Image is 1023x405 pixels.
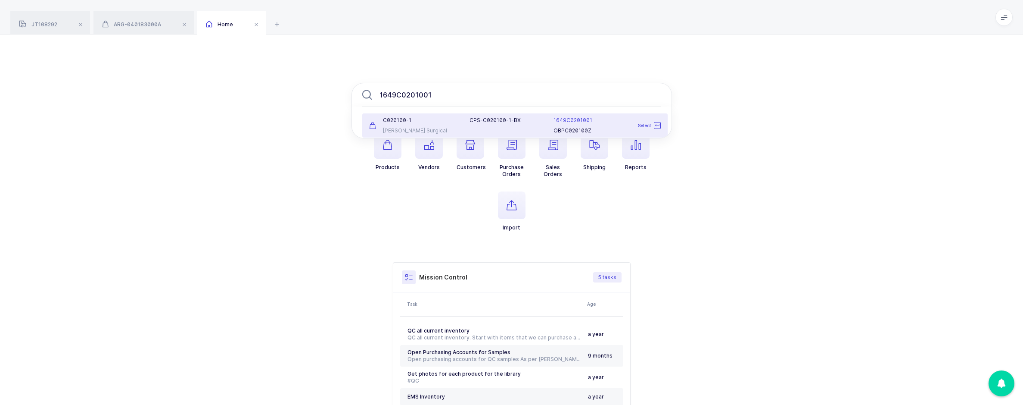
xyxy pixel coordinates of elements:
[407,377,581,384] div: #QC
[598,274,616,281] span: 5 tasks
[351,83,672,107] input: Search
[588,393,604,400] span: a year
[407,393,445,400] span: EMS Inventory
[622,131,650,171] button: Reports
[407,356,581,363] div: Open purchasing accounts for QC samples As per [PERSON_NAME], we had an account with [PERSON_NAME...
[588,331,604,337] span: a year
[407,334,581,341] div: QC all current inventory. Start with items that we can purchase a sample from Schein. #[GEOGRAPHI...
[588,374,604,380] span: a year
[407,301,582,308] div: Task
[470,117,543,124] div: CPS-C020100-1-BX
[587,301,621,308] div: Age
[553,127,661,134] div: OBPC020100Z
[419,273,467,282] h3: Mission Control
[206,21,233,28] span: Home
[553,117,592,123] span: 1649C0201001
[498,192,525,231] button: Import
[581,131,608,171] button: Shipping
[369,117,460,124] div: C020100-1
[498,131,525,178] button: PurchaseOrders
[588,352,613,359] span: 9 months
[374,131,401,171] button: Products
[539,131,567,178] button: SalesOrders
[618,117,666,134] div: Select
[19,21,57,28] span: JT108292
[102,21,161,28] span: ARG-040183000A
[369,127,460,134] div: [PERSON_NAME] Surgical
[415,131,443,171] button: Vendors
[407,349,510,355] span: Open Purchasing Accounts for Samples
[407,327,470,334] span: QC all current inventory
[457,131,486,171] button: Customers
[407,370,521,377] span: Get photos for each product for the library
